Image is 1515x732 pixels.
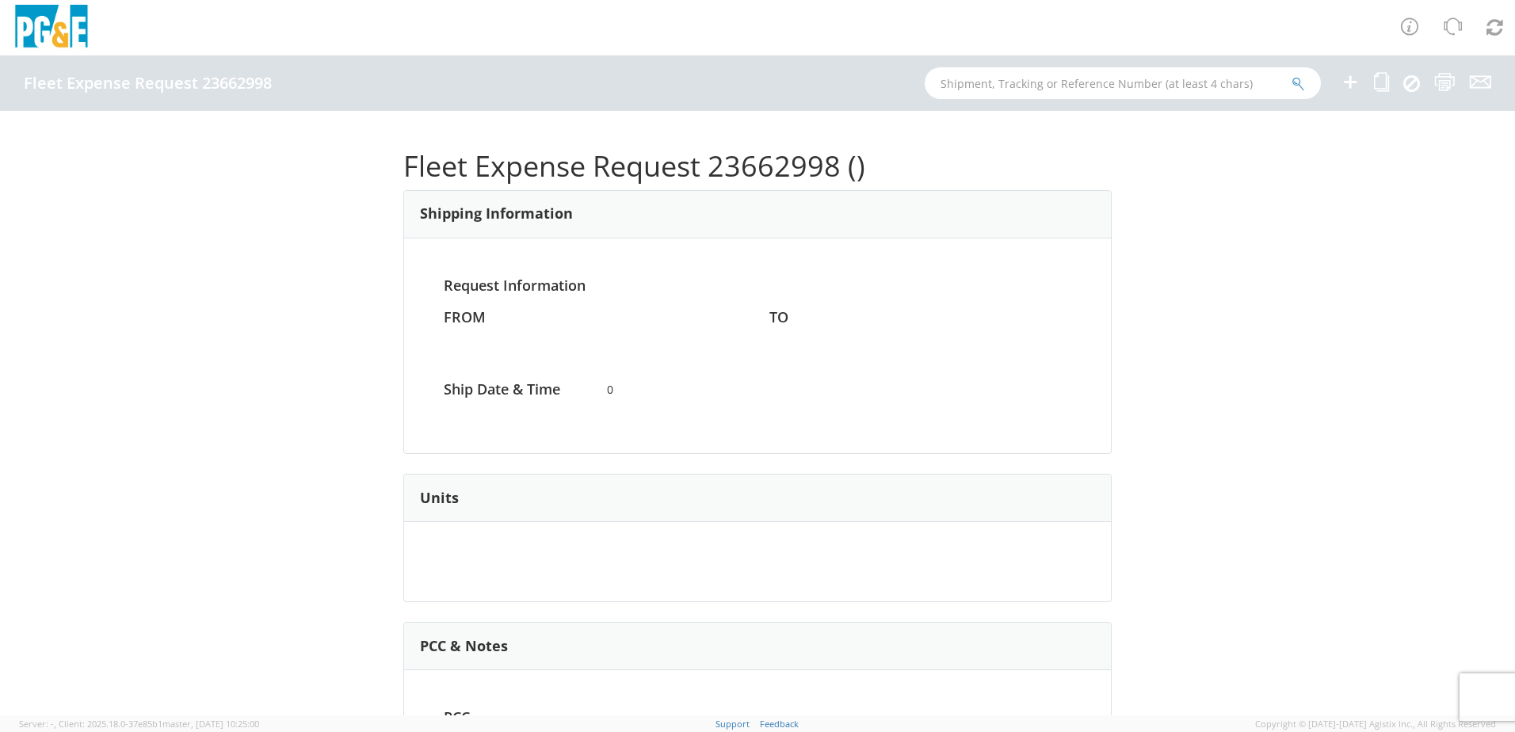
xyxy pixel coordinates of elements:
h3: Shipping Information [420,206,573,222]
h4: FROM [444,310,746,326]
img: pge-logo-06675f144f4cfa6a6814.png [12,5,91,51]
h3: PCC & Notes [420,639,508,654]
span: 0 [595,382,921,398]
h4: PCC [432,710,595,726]
h3: Units [420,490,459,506]
h4: Request Information [444,278,1071,294]
h4: TO [769,310,1071,326]
a: Feedback [760,718,799,730]
span: master, [DATE] 10:25:00 [162,718,259,730]
h1: Fleet Expense Request 23662998 () [403,151,1112,182]
span: , [54,718,56,730]
span: Client: 2025.18.0-37e85b1 [59,718,259,730]
span: Copyright © [DATE]-[DATE] Agistix Inc., All Rights Reserved [1255,718,1496,730]
span: Server: - [19,718,56,730]
h4: Ship Date & Time [432,382,595,398]
h4: Fleet Expense Request 23662998 [24,74,272,92]
input: Shipment, Tracking or Reference Number (at least 4 chars) [925,67,1321,99]
a: Support [716,718,750,730]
